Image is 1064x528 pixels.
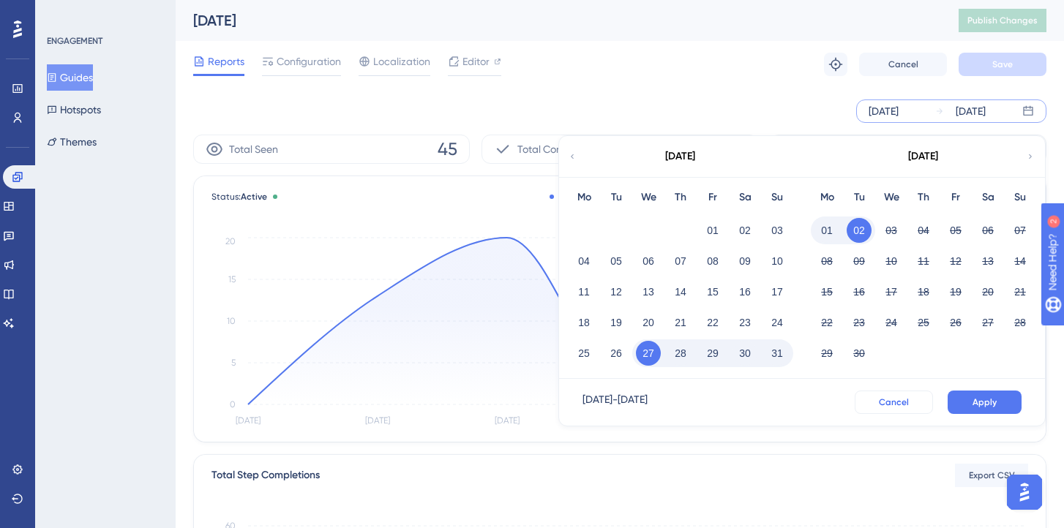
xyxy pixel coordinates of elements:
[948,391,1022,414] button: Apply
[847,218,872,243] button: 02
[859,53,947,76] button: Cancel
[47,129,97,155] button: Themes
[765,310,790,335] button: 24
[907,189,940,206] div: Th
[908,148,938,165] div: [DATE]
[604,249,629,274] button: 05
[843,189,875,206] div: Tu
[462,53,490,70] span: Editor
[438,137,457,161] span: 45
[814,279,839,304] button: 15
[972,189,1004,206] div: Sa
[47,35,102,47] div: ENGAGEMENT
[955,464,1028,487] button: Export CSV
[733,279,757,304] button: 16
[236,415,261,426] tspan: [DATE]
[959,9,1046,32] button: Publish Changes
[975,279,1000,304] button: 20
[814,310,839,335] button: 22
[47,97,101,123] button: Hotspots
[911,310,936,335] button: 25
[1008,249,1033,274] button: 14
[975,249,1000,274] button: 13
[600,189,632,206] div: Tu
[193,10,922,31] div: [DATE]
[975,218,1000,243] button: 06
[973,396,997,408] span: Apply
[765,218,790,243] button: 03
[572,341,596,366] button: 25
[733,249,757,274] button: 09
[888,59,918,70] span: Cancel
[668,341,693,366] button: 28
[231,358,236,368] tspan: 5
[700,249,725,274] button: 08
[1008,218,1033,243] button: 07
[992,59,1013,70] span: Save
[733,341,757,366] button: 30
[879,218,904,243] button: 03
[230,399,236,410] tspan: 0
[668,279,693,304] button: 14
[761,189,793,206] div: Su
[940,189,972,206] div: Fr
[668,249,693,274] button: 07
[811,189,843,206] div: Mo
[969,469,1015,481] span: Export CSV
[911,249,936,274] button: 11
[582,391,648,414] div: [DATE] - [DATE]
[847,249,872,274] button: 09
[911,279,936,304] button: 18
[855,391,933,414] button: Cancel
[373,53,430,70] span: Localization
[604,310,629,335] button: 19
[875,189,907,206] div: We
[208,53,244,70] span: Reports
[879,249,904,274] button: 10
[211,467,320,484] div: Total Step Completions
[664,189,697,206] div: Th
[229,140,278,158] span: Total Seen
[225,236,236,246] tspan: 20
[943,249,968,274] button: 12
[765,279,790,304] button: 17
[241,192,267,202] span: Active
[911,218,936,243] button: 04
[869,102,899,120] div: [DATE]
[733,310,757,335] button: 23
[211,191,267,203] span: Status:
[1008,310,1033,335] button: 28
[572,279,596,304] button: 11
[847,279,872,304] button: 16
[632,189,664,206] div: We
[517,140,597,158] span: Total Completion
[765,341,790,366] button: 31
[636,279,661,304] button: 13
[729,189,761,206] div: Sa
[227,316,236,326] tspan: 10
[1008,279,1033,304] button: 21
[814,249,839,274] button: 08
[943,310,968,335] button: 26
[959,53,1046,76] button: Save
[975,310,1000,335] button: 27
[956,102,986,120] div: [DATE]
[943,279,968,304] button: 19
[967,15,1038,26] span: Publish Changes
[636,249,661,274] button: 06
[733,218,757,243] button: 02
[495,415,520,426] tspan: [DATE]
[697,189,729,206] div: Fr
[604,341,629,366] button: 26
[228,274,236,284] tspan: 15
[847,341,872,366] button: 30
[700,279,725,304] button: 15
[879,310,904,335] button: 24
[665,148,695,165] div: [DATE]
[47,64,93,91] button: Guides
[365,415,390,426] tspan: [DATE]
[879,396,909,408] span: Cancel
[604,279,629,304] button: 12
[102,7,106,19] div: 2
[277,53,341,70] span: Configuration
